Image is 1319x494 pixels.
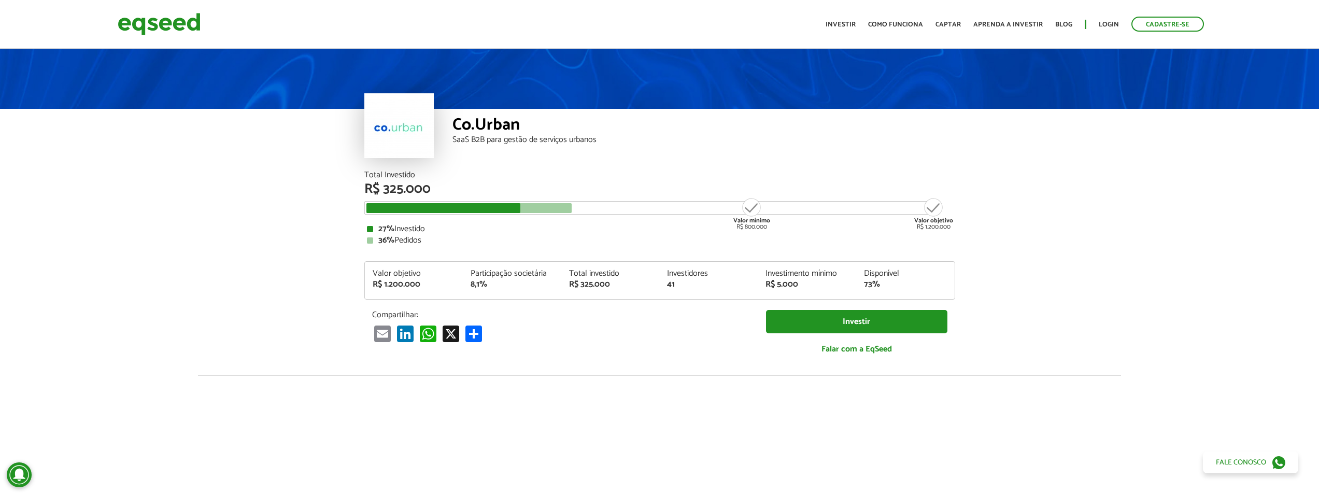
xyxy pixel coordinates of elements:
[471,270,554,278] div: Participação societária
[378,222,394,236] strong: 27%
[765,270,848,278] div: Investimento mínimo
[868,21,923,28] a: Como funciona
[372,325,393,342] a: Email
[373,270,456,278] div: Valor objetivo
[667,280,750,289] div: 41
[452,136,955,144] div: SaaS B2B para gestão de serviços urbanos
[733,216,770,225] strong: Valor mínimo
[667,270,750,278] div: Investidores
[914,216,953,225] strong: Valor objetivo
[372,310,750,320] p: Compartilhar:
[471,280,554,289] div: 8,1%
[395,325,416,342] a: LinkedIn
[914,197,953,230] div: R$ 1.200.000
[373,280,456,289] div: R$ 1.200.000
[935,21,961,28] a: Captar
[864,270,947,278] div: Disponível
[441,325,461,342] a: X
[378,233,394,247] strong: 36%
[765,280,848,289] div: R$ 5.000
[732,197,771,230] div: R$ 800.000
[364,182,955,196] div: R$ 325.000
[766,310,947,333] a: Investir
[569,270,652,278] div: Total investido
[452,117,955,136] div: Co.Urban
[1203,451,1298,473] a: Fale conosco
[1131,17,1204,32] a: Cadastre-se
[826,21,856,28] a: Investir
[367,225,953,233] div: Investido
[1055,21,1072,28] a: Blog
[118,10,201,38] img: EqSeed
[569,280,652,289] div: R$ 325.000
[463,325,484,342] a: Compartilhar
[418,325,438,342] a: WhatsApp
[367,236,953,245] div: Pedidos
[864,280,947,289] div: 73%
[766,338,947,360] a: Falar com a EqSeed
[1099,21,1119,28] a: Login
[364,171,955,179] div: Total Investido
[973,21,1043,28] a: Aprenda a investir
